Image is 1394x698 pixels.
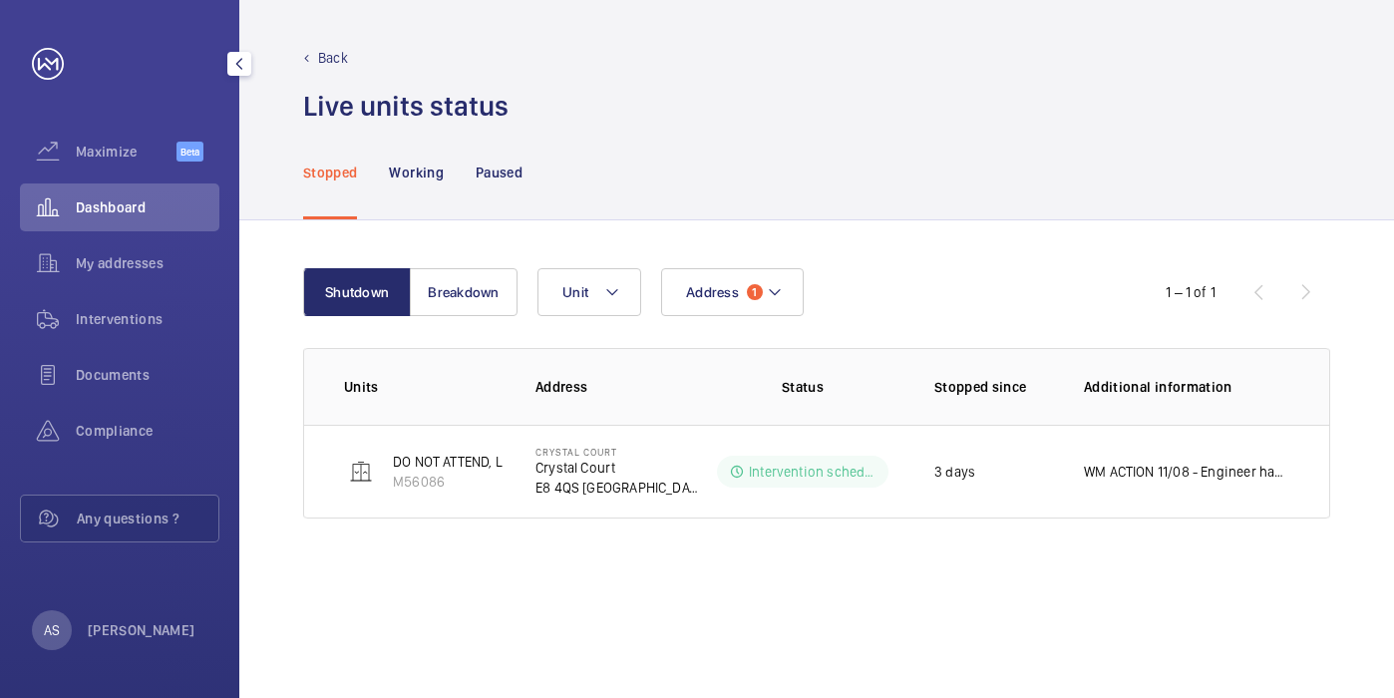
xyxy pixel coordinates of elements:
[562,284,588,300] span: Unit
[1166,282,1216,302] div: 1 – 1 of 1
[76,197,219,217] span: Dashboard
[410,268,518,316] button: Breakdown
[76,142,176,162] span: Maximize
[44,620,60,640] p: AS
[537,268,641,316] button: Unit
[76,309,219,329] span: Interventions
[535,478,703,498] p: E8 4QS [GEOGRAPHIC_DATA]
[303,163,357,182] p: Stopped
[349,460,373,484] img: elevator.svg
[76,421,219,441] span: Compliance
[303,268,411,316] button: Shutdown
[661,268,804,316] button: Address1
[934,377,1052,397] p: Stopped since
[344,377,504,397] p: Units
[934,462,975,482] p: 3 days
[76,365,219,385] span: Documents
[535,458,703,478] p: Crystal Court
[747,284,763,300] span: 1
[717,377,888,397] p: Status
[686,284,739,300] span: Address
[393,452,903,472] p: DO NOT ATTEND, LIFT UNDER MODERNISATION. Evacuation - EPL Passenger Lift No 2
[76,253,219,273] span: My addresses
[303,88,509,125] h1: Live units status
[393,472,903,492] p: M56086
[318,48,348,68] p: Back
[77,509,218,528] span: Any questions ?
[476,163,523,182] p: Paused
[389,163,443,182] p: Working
[535,446,703,458] p: Crystal Court
[749,462,876,482] p: Intervention scheduled
[1084,377,1289,397] p: Additional information
[88,620,195,640] p: [PERSON_NAME]
[1084,462,1289,482] p: WM ACTION 11/08 - Engineer has advised a special [PERSON_NAME] key is required for this particula...
[535,377,703,397] p: Address
[176,142,203,162] span: Beta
